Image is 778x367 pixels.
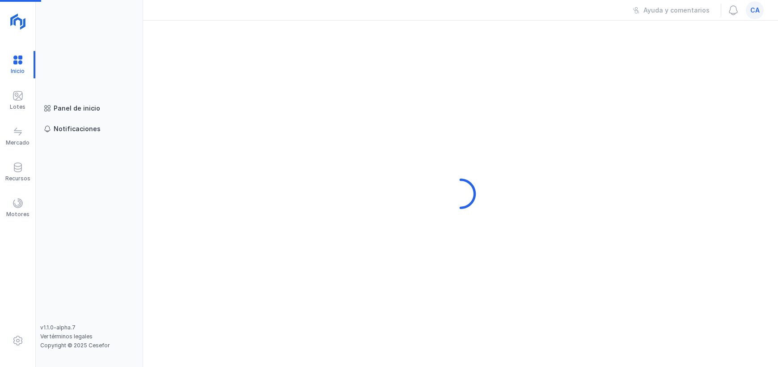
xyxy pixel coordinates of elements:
a: Notificaciones [40,121,138,137]
a: Panel de inicio [40,100,138,116]
div: Recursos [5,175,30,182]
div: Ayuda y comentarios [643,6,710,15]
button: Ayuda y comentarios [627,3,715,18]
a: Ver términos legales [40,333,93,340]
div: Mercado [6,139,30,146]
div: Notificaciones [54,124,101,133]
span: ca [750,6,760,15]
div: Copyright © 2025 Cesefor [40,342,138,349]
div: v1.1.0-alpha.7 [40,324,138,331]
div: Panel de inicio [54,104,100,113]
div: Motores [6,211,30,218]
div: Lotes [10,103,25,111]
img: logoRight.svg [7,10,29,33]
